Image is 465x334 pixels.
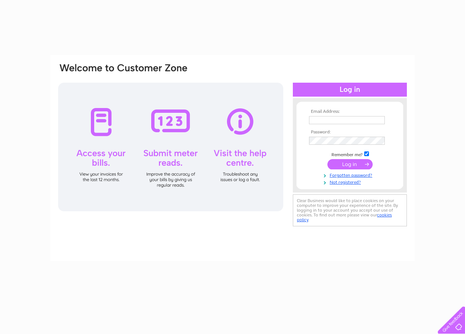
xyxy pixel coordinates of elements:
th: Password: [307,130,393,135]
div: Clear Business would like to place cookies on your computer to improve your experience of the sit... [293,194,407,226]
th: Email Address: [307,109,393,114]
a: Not registered? [309,178,393,185]
td: Remember me? [307,150,393,158]
input: Submit [327,159,373,169]
a: Forgotten password? [309,171,393,178]
a: cookies policy [297,212,392,222]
